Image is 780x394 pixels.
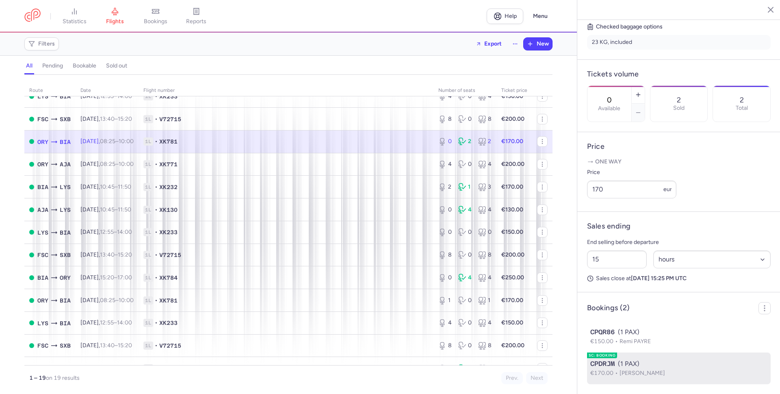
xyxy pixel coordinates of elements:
[37,250,48,259] span: FSC
[590,327,767,346] button: CPQR86(1 PAX)€150.00Remi PAYRE
[100,138,115,145] time: 08:25
[501,274,524,281] strong: €250.00
[631,275,687,282] strong: [DATE] 15:25 PM UTC
[60,296,71,305] span: BIA
[176,7,217,25] a: reports
[26,62,32,70] h4: all
[501,319,523,326] strong: €150.00
[100,274,114,281] time: 15:20
[100,229,114,235] time: 12:55
[438,183,452,191] div: 2
[155,137,158,146] span: •
[143,364,153,372] span: 1L
[159,364,178,372] span: XK784
[37,341,48,350] span: FSC
[63,18,87,25] span: statistics
[143,342,153,350] span: 1L
[587,275,771,282] p: Sales close at
[155,364,158,372] span: •
[587,158,771,166] p: One way
[143,183,153,191] span: 1L
[186,18,206,25] span: reports
[587,222,630,231] h4: Sales ending
[100,161,134,168] span: –
[80,229,132,235] span: [DATE],
[143,251,153,259] span: 1L
[587,22,771,32] h5: Checked baggage options
[478,160,492,168] div: 4
[60,183,71,192] span: LYS
[458,228,472,236] div: 0
[38,41,55,47] span: Filters
[587,70,771,79] h4: Tickets volume
[438,364,452,372] div: 0
[501,297,523,304] strong: €170.00
[117,93,132,100] time: 14:00
[155,296,158,305] span: •
[100,183,131,190] span: –
[117,229,132,235] time: 14:00
[458,319,472,327] div: 0
[458,183,472,191] div: 1
[587,250,647,268] input: ##
[42,62,63,70] h4: pending
[100,183,115,190] time: 10:45
[155,251,158,259] span: •
[438,251,452,259] div: 8
[478,183,492,191] div: 3
[143,296,153,305] span: 1L
[155,115,158,123] span: •
[677,96,681,104] p: 2
[24,9,41,24] a: CitizenPlane red outlined logo
[478,296,492,305] div: 1
[598,105,620,112] label: Available
[458,206,472,214] div: 4
[100,251,115,258] time: 13:40
[501,229,523,235] strong: €150.00
[139,85,433,97] th: Flight number
[100,138,134,145] span: –
[100,206,131,213] span: –
[100,229,132,235] span: –
[501,161,524,168] strong: €200.00
[37,296,48,305] span: ORY
[143,137,153,146] span: 1L
[60,205,71,214] span: LYS
[458,274,472,282] div: 4
[438,228,452,236] div: 0
[438,274,452,282] div: 0
[80,93,132,100] span: [DATE],
[60,341,71,350] span: SXB
[46,374,80,381] span: on 19 results
[501,183,523,190] strong: €170.00
[118,251,132,258] time: 15:20
[60,115,71,124] span: SXB
[143,319,153,327] span: 1L
[37,319,48,328] span: LYS
[60,364,71,373] span: ORY
[37,137,48,146] span: ORY
[526,372,548,384] button: Next
[458,160,472,168] div: 0
[80,297,134,304] span: [DATE],
[155,228,158,236] span: •
[25,38,58,50] button: Filters
[458,115,472,123] div: 0
[37,273,48,282] span: BIA
[438,296,452,305] div: 1
[60,319,71,328] span: BIA
[159,319,178,327] span: XK233
[80,251,132,258] span: [DATE],
[100,206,115,213] time: 10:45
[501,138,523,145] strong: €170.00
[60,273,71,282] span: ORY
[106,18,124,25] span: flights
[470,37,507,50] button: Export
[505,13,517,19] span: Help
[80,161,134,168] span: [DATE],
[135,7,176,25] a: bookings
[740,96,744,104] p: 2
[433,85,496,97] th: number of seats
[80,183,131,190] span: [DATE],
[478,251,492,259] div: 8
